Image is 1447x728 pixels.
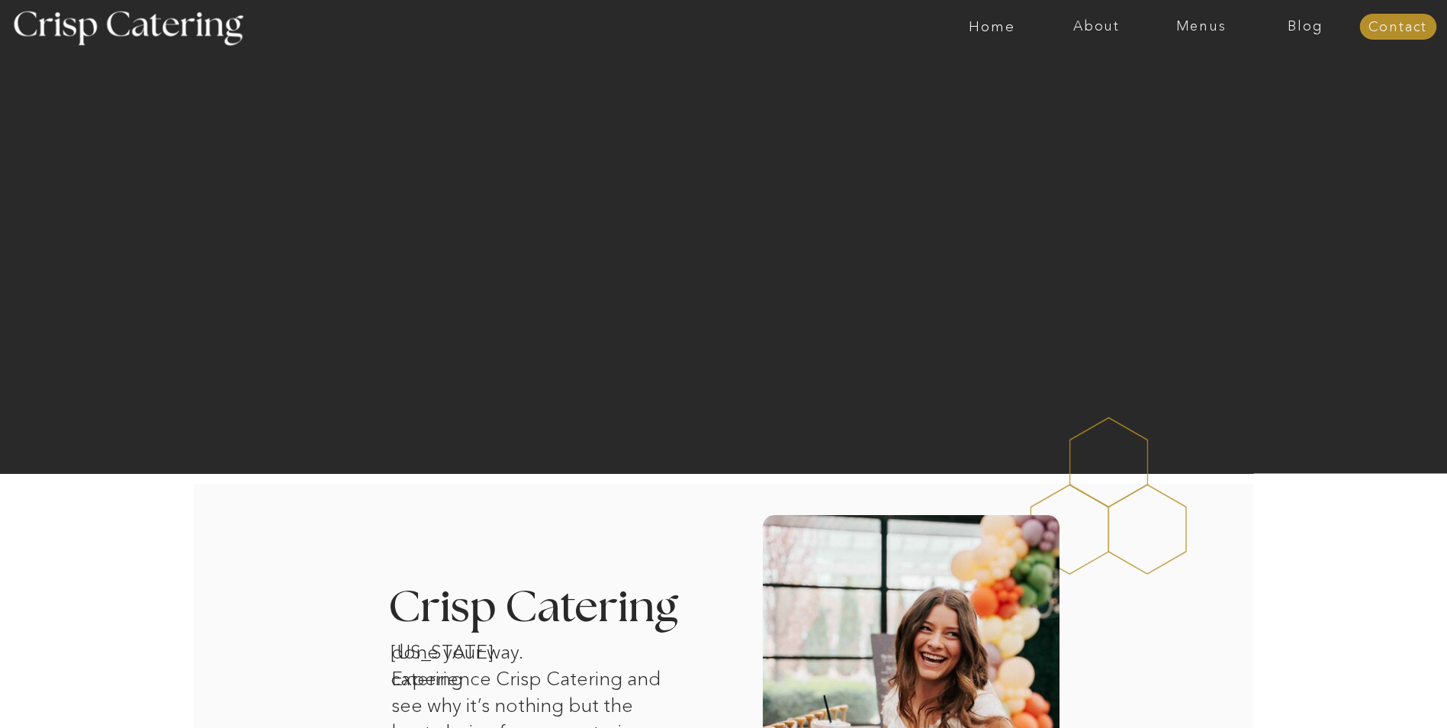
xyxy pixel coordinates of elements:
[1359,20,1436,35] a: Contact
[1149,19,1253,34] a: Menus
[1044,19,1149,34] a: About
[1253,19,1358,34] a: Blog
[388,586,717,631] h3: Crisp Catering
[940,19,1044,34] a: Home
[391,639,549,659] h1: [US_STATE] catering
